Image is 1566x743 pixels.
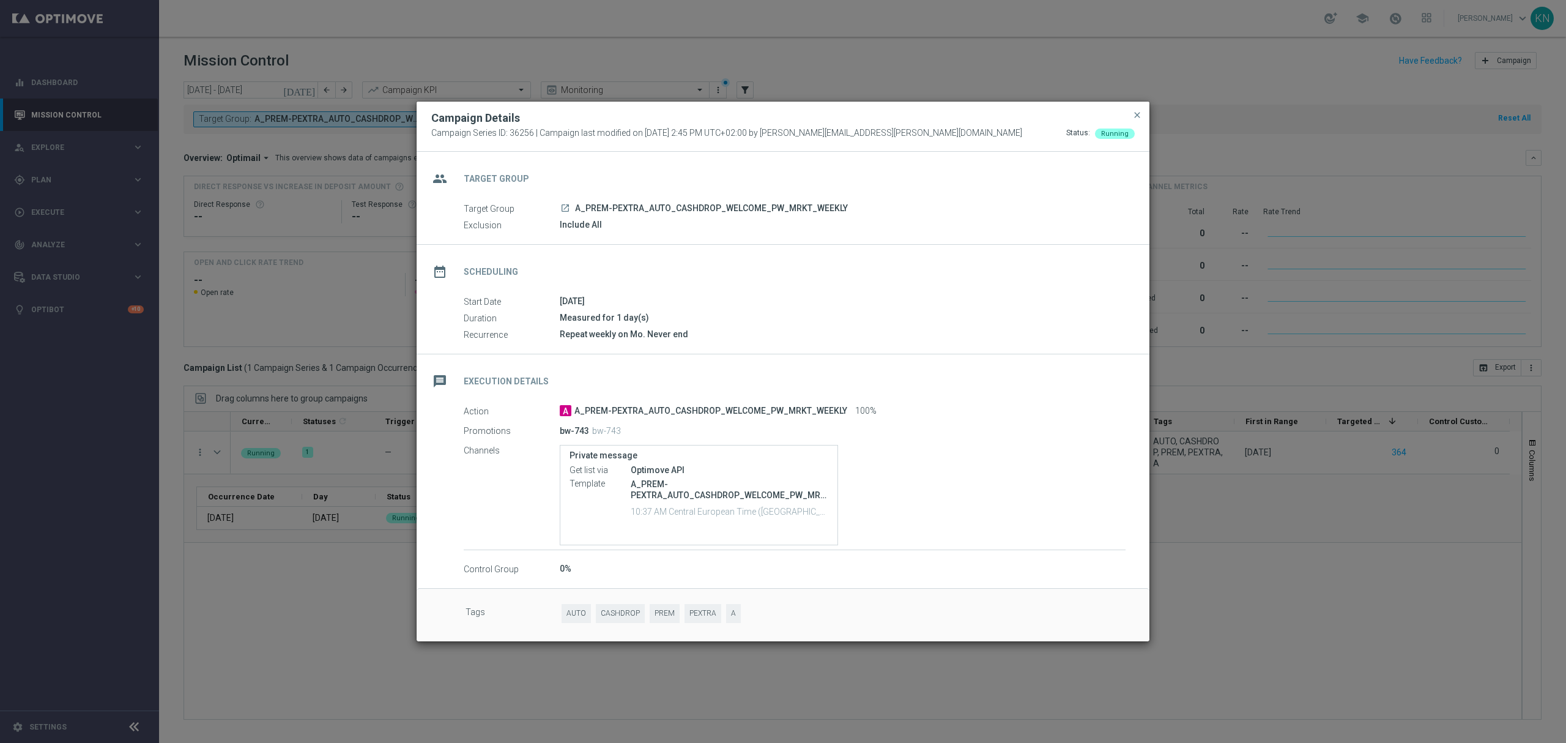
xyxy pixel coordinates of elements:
div: Optimove API [631,464,828,476]
span: A [726,604,741,623]
div: Include All [560,218,1126,231]
h2: Campaign Details [431,111,520,125]
label: Target Group [464,203,560,214]
span: Campaign Series ID: 36256 | Campaign last modified on [DATE] 2:45 PM UTC+02:00 by [PERSON_NAME][E... [431,128,1022,139]
colored-tag: Running [1095,128,1135,138]
span: A_PREM-PEXTRA_AUTO_CASHDROP_WELCOME_PW_MRKT_WEEKLY [575,203,848,214]
label: Tags [466,604,562,623]
div: [DATE] [560,295,1126,307]
span: A_PREM-PEXTRA_AUTO_CASHDROP_WELCOME_PW_MRKT_WEEKLY [574,406,847,417]
div: Status: [1066,128,1090,139]
div: Repeat weekly on Mo. Never end [560,328,1126,340]
label: Promotions [464,426,560,437]
i: launch [560,203,570,213]
div: Measured for 1 day(s) [560,312,1126,324]
h2: Execution Details [464,376,549,387]
label: Private message [570,450,828,461]
label: Duration [464,313,560,324]
p: A_PREM-PEXTRA_AUTO_CASHDROP_WELCOME_PW_MRKT_WEEKLY [631,479,828,501]
span: PEXTRA [685,604,721,623]
span: Running [1101,130,1129,138]
span: AUTO [562,604,591,623]
label: Template [570,479,631,490]
i: group [429,168,451,190]
label: Control Group [464,564,560,575]
span: CASHDROP [596,604,645,623]
span: PREM [650,604,680,623]
span: 100% [855,406,877,417]
label: Start Date [464,296,560,307]
i: message [429,370,451,392]
span: A [560,405,571,416]
label: Channels [464,445,560,456]
label: Action [464,406,560,417]
div: 0% [560,562,1126,575]
label: Get list via [570,465,631,476]
label: Exclusion [464,220,560,231]
h2: Target Group [464,173,529,185]
a: launch [560,203,571,214]
p: 10:37 AM Central European Time ([GEOGRAPHIC_DATA]) (UTC +02:00) [631,505,828,517]
p: bw-743 [592,425,621,436]
i: date_range [429,261,451,283]
p: bw-743 [560,425,589,436]
span: close [1132,110,1142,120]
label: Recurrence [464,329,560,340]
h2: Scheduling [464,266,518,278]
